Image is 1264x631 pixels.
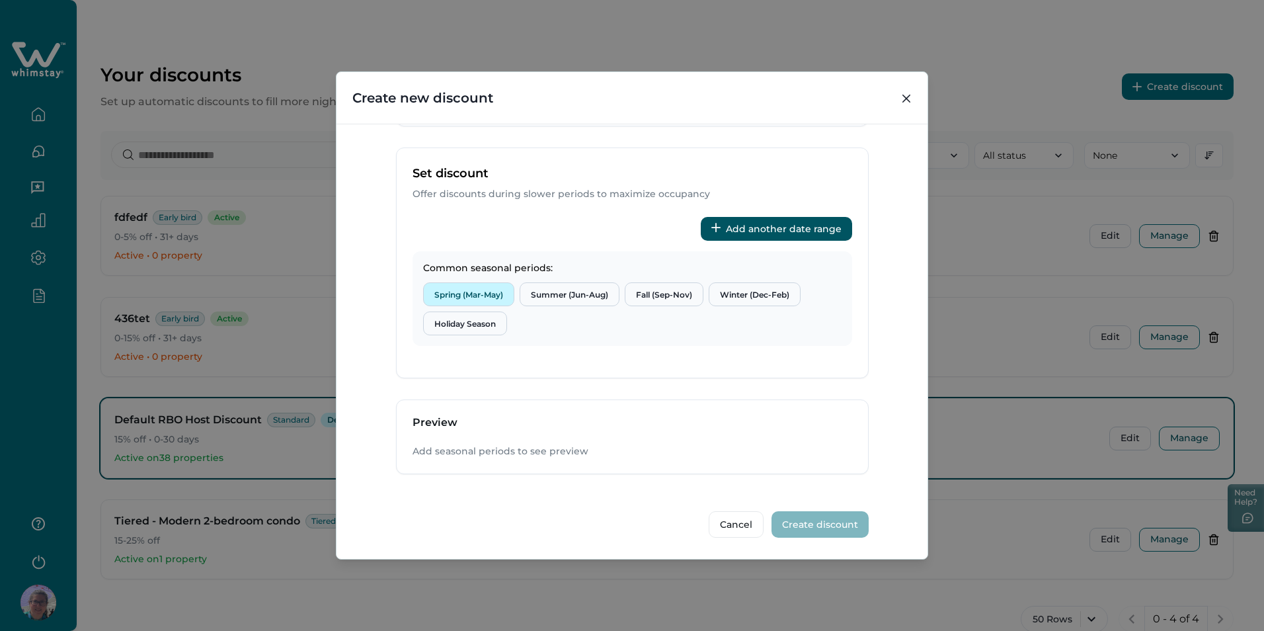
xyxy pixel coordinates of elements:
[413,445,852,458] p: Add seasonal periods to see preview
[423,282,514,306] button: Spring (Mar-May)
[771,511,869,538] button: Create discount
[336,72,928,124] header: Create new discount
[709,282,801,306] button: Winter (Dec-Feb)
[625,282,703,306] button: Fall (Sep-Nov)
[520,282,619,306] button: Summer (Jun-Aug)
[709,511,764,538] button: Cancel
[423,262,842,275] p: Common seasonal periods:
[413,416,852,429] h3: Preview
[423,312,507,335] button: Holiday Season
[413,188,852,201] p: Offer discounts during slower periods to maximize occupancy
[896,88,917,109] button: Close
[413,164,852,183] p: Set discount
[701,217,852,241] button: Add another date range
